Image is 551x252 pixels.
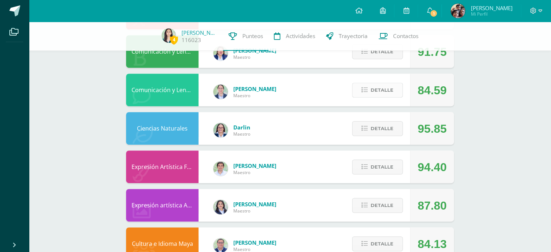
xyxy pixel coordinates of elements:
[418,112,447,145] div: 95.85
[126,189,199,222] div: Expresión artística ARTES PLÁSTICAS
[233,208,276,214] span: Maestro
[233,239,276,246] span: [PERSON_NAME]
[371,122,393,135] span: Detalle
[418,74,447,107] div: 84.59
[126,112,199,145] div: Ciencias Naturales
[339,32,368,40] span: Trayectoria
[418,189,447,222] div: 87.80
[223,22,268,51] a: Punteos
[213,84,228,99] img: bdeda482c249daf2390eb3a441c038f2.png
[233,131,250,137] span: Maestro
[373,22,424,51] a: Contactos
[321,22,373,51] a: Trayectoria
[126,74,199,106] div: Comunicación y Lenguaje Inglés
[371,45,393,58] span: Detalle
[471,4,512,12] span: [PERSON_NAME]
[233,85,276,92] span: [PERSON_NAME]
[213,123,228,137] img: 571966f00f586896050bf2f129d9ef0a.png
[181,36,201,44] a: 116023
[418,151,447,183] div: 94.40
[242,32,263,40] span: Punteos
[430,9,438,17] span: 1
[471,11,512,17] span: Mi Perfil
[213,161,228,176] img: 8e3dba6cfc057293c5db5c78f6d0205d.png
[126,150,199,183] div: Expresión Artística FORMACIÓN MUSICAL
[352,198,403,213] button: Detalle
[352,160,403,174] button: Detalle
[451,4,465,18] img: 2888544038d106339d2fbd494f6dd41f.png
[371,160,393,174] span: Detalle
[352,83,403,98] button: Detalle
[418,36,447,68] div: 91.75
[268,22,321,51] a: Actividades
[233,201,276,208] span: [PERSON_NAME]
[371,83,393,97] span: Detalle
[233,124,250,131] span: Darlin
[371,199,393,212] span: Detalle
[286,32,315,40] span: Actividades
[352,236,403,251] button: Detalle
[181,29,218,36] a: [PERSON_NAME]
[162,28,176,43] img: 403bb2e11fc21245f63eedc37d9b59df.png
[170,35,178,44] span: 4
[393,32,418,40] span: Contactos
[352,44,403,59] button: Detalle
[233,169,276,175] span: Maestro
[233,162,276,169] span: [PERSON_NAME]
[233,92,276,99] span: Maestro
[213,200,228,214] img: 4a4aaf78db504b0aa81c9e1154a6f8e5.png
[233,54,276,60] span: Maestro
[213,46,228,61] img: 97caf0f34450839a27c93473503a1ec1.png
[126,35,199,68] div: Comunicación y Lenguaje Idioma Español
[371,237,393,251] span: Detalle
[352,121,403,136] button: Detalle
